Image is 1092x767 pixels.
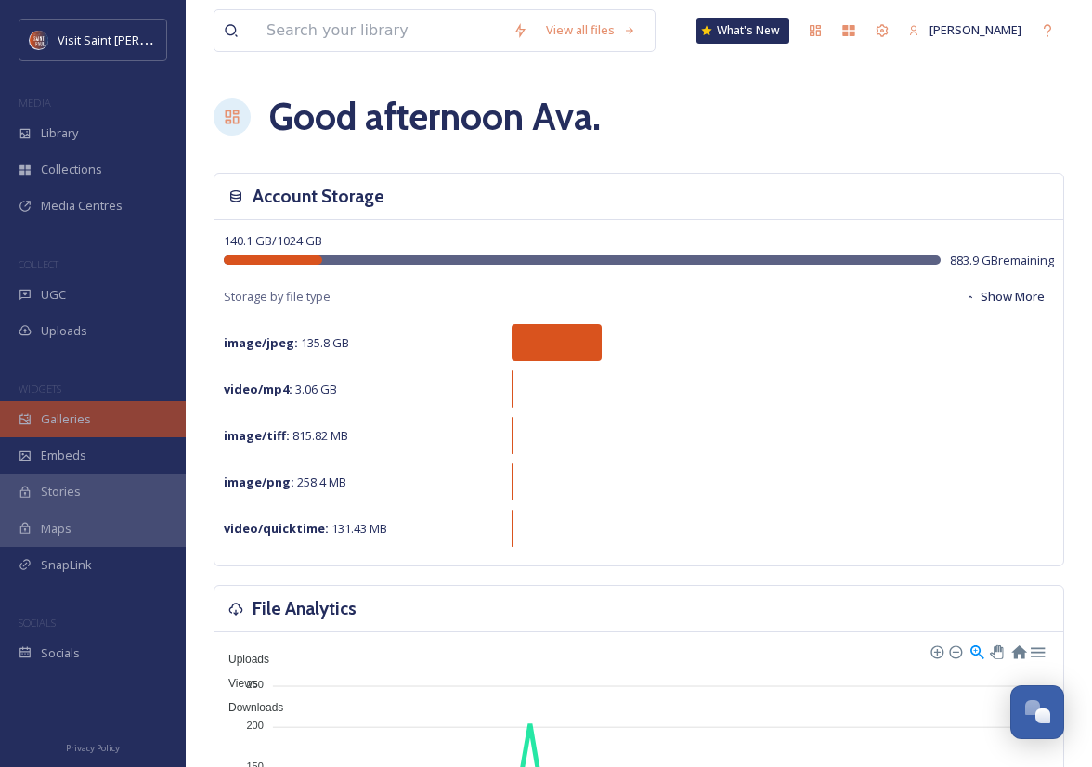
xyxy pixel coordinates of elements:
[30,31,48,49] img: Visit%20Saint%20Paul%20Updated%20Profile%20Image.jpg
[41,197,123,214] span: Media Centres
[214,701,283,714] span: Downloads
[257,10,503,51] input: Search your library
[224,334,298,351] strong: image/jpeg :
[948,644,961,657] div: Zoom Out
[1010,643,1026,658] div: Reset Zoom
[214,653,269,666] span: Uploads
[253,183,384,210] h3: Account Storage
[537,12,645,48] a: View all files
[41,483,81,500] span: Stories
[247,720,264,731] tspan: 200
[41,286,66,304] span: UGC
[58,31,206,48] span: Visit Saint [PERSON_NAME]
[41,447,86,464] span: Embeds
[929,644,942,657] div: Zoom In
[990,645,1001,656] div: Panning
[224,381,292,397] strong: video/mp4 :
[224,381,337,397] span: 3.06 GB
[224,520,387,537] span: 131.43 MB
[955,279,1054,315] button: Show More
[19,96,51,110] span: MEDIA
[224,288,331,305] span: Storage by file type
[224,334,349,351] span: 135.8 GB
[224,474,346,490] span: 258.4 MB
[253,595,357,622] h3: File Analytics
[1029,643,1045,658] div: Menu
[41,410,91,428] span: Galleries
[41,644,80,662] span: Socials
[41,556,92,574] span: SnapLink
[950,252,1054,269] span: 883.9 GB remaining
[224,232,322,249] span: 140.1 GB / 1024 GB
[224,427,348,444] span: 815.82 MB
[41,322,87,340] span: Uploads
[41,520,71,538] span: Maps
[929,21,1021,38] span: [PERSON_NAME]
[696,18,789,44] a: What's New
[224,520,329,537] strong: video/quicktime :
[66,735,120,758] a: Privacy Policy
[899,12,1031,48] a: [PERSON_NAME]
[269,89,601,145] h1: Good afternoon Ava .
[968,643,984,658] div: Selection Zoom
[19,382,61,396] span: WIDGETS
[19,616,56,630] span: SOCIALS
[224,474,294,490] strong: image/png :
[247,678,264,689] tspan: 250
[214,677,258,690] span: Views
[66,742,120,754] span: Privacy Policy
[41,161,102,178] span: Collections
[19,257,58,271] span: COLLECT
[41,124,78,142] span: Library
[224,427,290,444] strong: image/tiff :
[1010,685,1064,739] button: Open Chat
